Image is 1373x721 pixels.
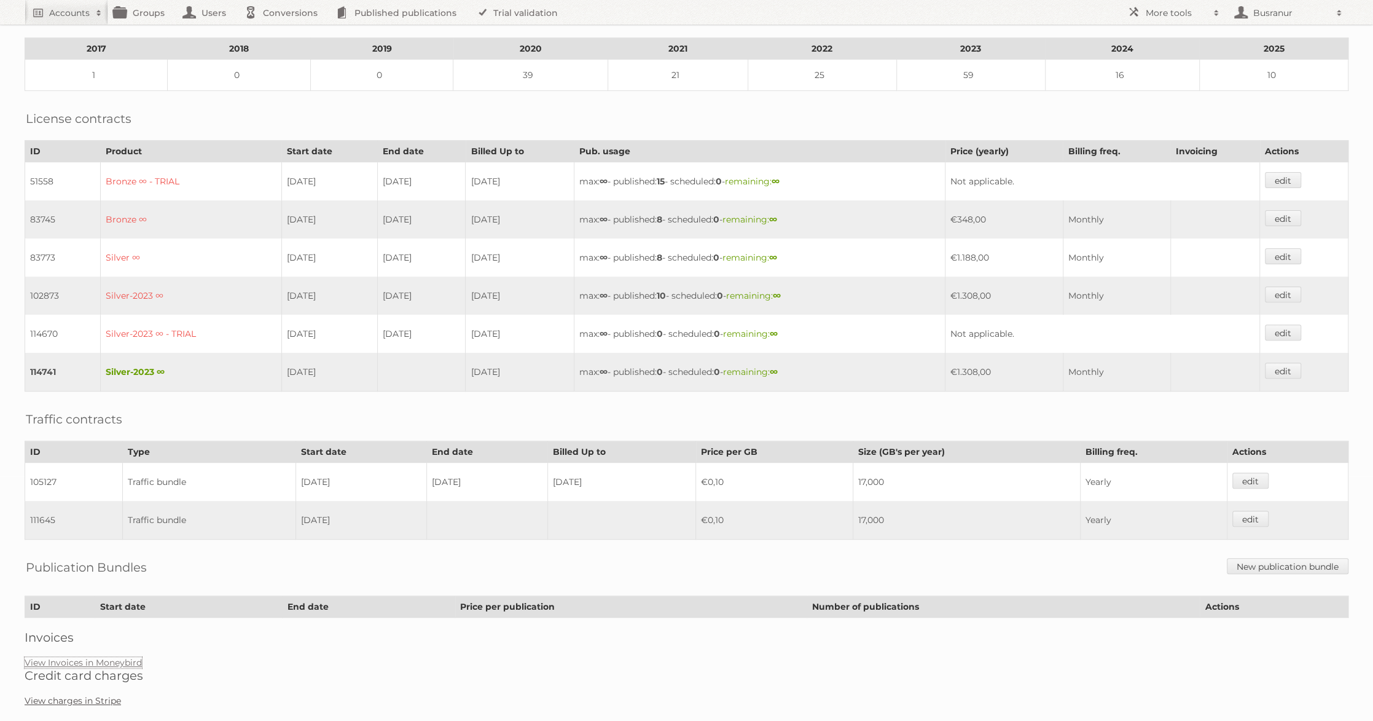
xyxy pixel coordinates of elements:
[453,60,608,91] td: 39
[282,596,455,618] th: End date
[168,60,310,91] td: 0
[1080,501,1227,540] td: Yearly
[1265,248,1301,264] a: edit
[466,277,574,315] td: [DATE]
[1080,441,1227,463] th: Billing freq.
[574,238,945,277] td: max: - published: - scheduled: -
[25,277,101,315] td: 102873
[657,176,665,187] strong: 15
[853,441,1080,463] th: Size (GB's per year)
[295,463,426,502] td: [DATE]
[1063,353,1170,392] td: Monthly
[95,596,282,618] th: Start date
[281,238,377,277] td: [DATE]
[714,328,720,339] strong: 0
[25,60,168,91] td: 1
[722,252,777,263] span: remaining:
[25,162,101,201] td: 51558
[717,290,723,301] strong: 0
[1265,286,1301,302] a: edit
[453,38,608,60] th: 2020
[25,695,121,706] a: View charges in Stripe
[281,315,377,353] td: [DATE]
[377,238,466,277] td: [DATE]
[696,501,853,540] td: €0,10
[1063,238,1170,277] td: Monthly
[1063,141,1170,162] th: Billing freq.
[25,630,1348,645] h2: Invoices
[713,252,719,263] strong: 0
[657,290,666,301] strong: 10
[310,60,453,91] td: 0
[455,596,807,618] th: Price per publication
[853,501,1080,540] td: 17,000
[101,162,282,201] td: Bronze ∞ - TRIAL
[574,141,945,162] th: Pub. usage
[945,238,1063,277] td: €1.188,00
[600,214,608,225] strong: ∞
[657,328,663,339] strong: 0
[547,441,695,463] th: Billed Up to
[1063,277,1170,315] td: Monthly
[1080,463,1227,502] td: Yearly
[25,200,101,238] td: 83745
[748,60,896,91] td: 25
[123,441,295,463] th: Type
[945,162,1260,201] td: Not applicable.
[714,366,720,377] strong: 0
[426,441,547,463] th: End date
[26,410,122,428] h2: Traffic contracts
[26,558,147,577] h2: Publication Bundles
[1265,363,1301,379] a: edit
[1045,60,1199,91] td: 16
[1265,210,1301,226] a: edit
[101,141,282,162] th: Product
[657,214,662,225] strong: 8
[25,441,123,463] th: ID
[25,141,101,162] th: ID
[466,238,574,277] td: [DATE]
[713,214,719,225] strong: 0
[600,366,608,377] strong: ∞
[377,277,466,315] td: [DATE]
[310,38,453,60] th: 2019
[466,353,574,392] td: [DATE]
[25,353,101,392] td: 114741
[770,328,778,339] strong: ∞
[600,328,608,339] strong: ∞
[25,38,168,60] th: 2017
[377,162,466,201] td: [DATE]
[1199,60,1348,91] td: 10
[123,463,295,502] td: Traffic bundle
[896,60,1045,91] td: 59
[377,200,466,238] td: [DATE]
[466,162,574,201] td: [DATE]
[123,501,295,540] td: Traffic bundle
[25,596,95,618] th: ID
[377,141,466,162] th: End date
[1232,473,1269,489] a: edit
[770,366,778,377] strong: ∞
[896,38,1045,60] th: 2023
[574,315,945,353] td: max: - published: - scheduled: -
[26,109,131,128] h2: License contracts
[1250,7,1330,19] h2: Busranur
[945,277,1063,315] td: €1.308,00
[101,353,282,392] td: Silver-2023 ∞
[25,238,101,277] td: 83773
[1232,511,1269,527] a: edit
[295,501,426,540] td: [DATE]
[574,277,945,315] td: max: - published: - scheduled: -
[853,463,1080,502] td: 17,000
[1200,596,1348,618] th: Actions
[1146,7,1207,19] h2: More tools
[49,7,90,19] h2: Accounts
[945,315,1260,353] td: Not applicable.
[1045,38,1199,60] th: 2024
[945,200,1063,238] td: €348,00
[945,141,1063,162] th: Price (yearly)
[101,200,282,238] td: Bronze ∞
[574,162,945,201] td: max: - published: - scheduled: -
[1199,38,1348,60] th: 2025
[608,60,748,91] td: 21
